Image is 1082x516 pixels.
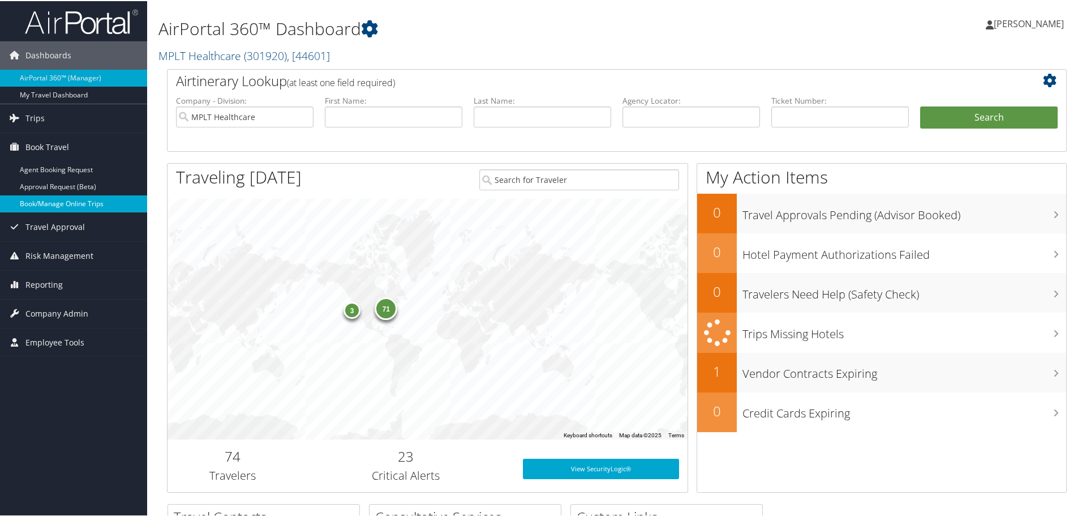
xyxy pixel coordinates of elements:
[622,94,760,105] label: Agency Locator:
[306,467,506,483] h3: Critical Alerts
[158,47,330,62] a: MPLT Healthcare
[25,327,84,356] span: Employee Tools
[742,280,1066,301] h3: Travelers Need Help (Safety Check)
[325,94,462,105] label: First Name:
[25,132,69,160] span: Book Travel
[176,164,302,188] h1: Traveling [DATE]
[479,168,679,189] input: Search for Traveler
[697,164,1066,188] h1: My Action Items
[176,70,983,89] h2: Airtinerary Lookup
[697,232,1066,272] a: 0Hotel Payment Authorizations Failed
[25,270,63,298] span: Reporting
[25,212,85,240] span: Travel Approval
[697,281,737,300] h2: 0
[697,193,1066,232] a: 0Travel Approvals Pending (Advisor Booked)
[619,431,662,437] span: Map data ©2025
[986,6,1075,40] a: [PERSON_NAME]
[25,298,88,327] span: Company Admin
[287,47,330,62] span: , [ 44601 ]
[742,399,1066,420] h3: Credit Cards Expiring
[25,7,138,34] img: airportal-logo.png
[176,467,289,483] h3: Travelers
[170,424,208,438] img: Google
[920,105,1058,128] button: Search
[771,94,909,105] label: Ticket Number:
[742,359,1066,381] h3: Vendor Contracts Expiring
[176,94,314,105] label: Company - Division:
[25,40,71,69] span: Dashboards
[697,312,1066,352] a: Trips Missing Hotels
[697,202,737,221] h2: 0
[474,94,611,105] label: Last Name:
[697,272,1066,312] a: 0Travelers Need Help (Safety Check)
[244,47,287,62] span: ( 301920 )
[344,301,360,318] div: 3
[523,458,679,478] a: View SecurityLogic®
[697,352,1066,391] a: 1Vendor Contracts Expiring
[564,430,612,438] button: Keyboard shortcuts
[306,446,506,465] h2: 23
[994,16,1064,29] span: [PERSON_NAME]
[25,241,93,269] span: Risk Management
[697,361,737,380] h2: 1
[742,201,1066,222] h3: Travel Approvals Pending (Advisor Booked)
[668,431,684,437] a: Terms (opens in new tab)
[697,400,737,420] h2: 0
[742,240,1066,262] h3: Hotel Payment Authorizations Failed
[697,391,1066,431] a: 0Credit Cards Expiring
[25,103,45,131] span: Trips
[697,241,737,261] h2: 0
[158,16,770,40] h1: AirPortal 360™ Dashboard
[287,75,395,88] span: (at least one field required)
[375,296,397,318] div: 71
[170,424,208,438] a: Open this area in Google Maps (opens a new window)
[176,446,289,465] h2: 74
[742,319,1066,341] h3: Trips Missing Hotels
